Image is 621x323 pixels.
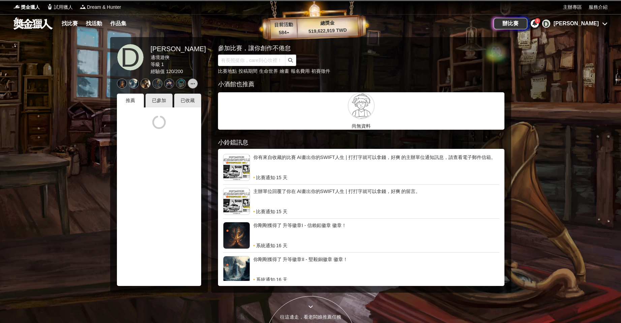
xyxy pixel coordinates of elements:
[223,188,499,215] a: 主辦單位回覆了你在 AI畫出你的SWIFT人生 | 打打字就可以拿錢，好爽 的留言。比賽通知·15 天
[218,55,285,66] input: 有長照挺你，care到心坎裡！青春出手，拍出照顧 影音徵件活動
[151,54,206,61] div: 邊境遊俠
[161,62,164,67] span: 1
[311,68,330,74] a: 初賽徵件
[59,19,81,28] a: 找比賽
[276,174,287,181] span: 15 天
[151,44,206,54] div: [PERSON_NAME]
[218,44,481,53] div: 參加比賽，讓你創作不倦怠
[80,3,86,10] img: Logo
[270,21,297,29] p: 目前活動
[297,19,358,28] p: 總獎金
[253,222,499,242] div: 你剛剛獲得了 升等徽章I - 信賴鉛徽章 徽章！
[270,29,298,37] p: 584 ▴
[117,44,144,71] a: D
[266,314,356,321] div: 往這邊走，看老闆娘推薦任務
[256,276,275,283] span: 系統通知
[223,222,499,249] a: 你剛剛獲得了 升等徽章I - 信賴鉛徽章 徽章！系統通知·16 天
[253,256,499,276] div: 你剛剛獲得了 升等徽章II - 堅毅銅徽章 徽章！
[218,68,237,74] a: 比賽地點
[87,4,121,11] span: Dream & Hunter
[107,19,129,28] a: 作品集
[83,19,105,28] a: 找活動
[256,174,275,181] span: 比賽通知
[146,94,173,107] div: 已參加
[275,174,276,181] span: ·
[253,188,499,208] div: 主辦單位回覆了你在 AI畫出你的SWIFT人生 | 打打字就可以拿錢，好爽 的留言。
[13,4,40,11] a: Logo獎金獵人
[276,276,287,283] span: 16 天
[589,4,608,11] a: 服務介紹
[151,62,160,67] span: 等級
[276,242,287,249] span: 16 天
[54,4,73,11] span: 試用獵人
[117,94,144,107] div: 推薦
[275,276,276,283] span: ·
[259,68,278,74] a: 生命世界
[223,256,499,283] a: 你剛剛獲得了 升等徽章II - 堅毅銅徽章 徽章！系統通知·16 天
[218,123,504,130] p: 尚無資料
[542,20,550,28] div: D
[239,68,257,74] a: 投稿期間
[256,242,275,249] span: 系統通知
[80,4,121,11] a: LogoDream & Hunter
[174,94,201,107] div: 已收藏
[223,154,499,181] a: 你有來自收藏的比賽 AI畫出你的SWIFT人生 | 打打字就可以拿錢，好爽 的主辦單位通知訊息，請查看電子郵件信箱。比賽通知·15 天
[166,69,183,74] span: 120 / 200
[13,3,20,10] img: Logo
[280,68,289,74] a: 繪畫
[151,69,165,74] span: 經驗值
[563,4,582,11] a: 主辦專區
[256,208,275,215] span: 比賽通知
[297,26,358,35] p: 519,622,919 TWD
[536,19,538,23] span: 9
[21,4,40,11] span: 獎金獵人
[218,80,504,89] div: 小酒館也推薦
[253,154,499,174] div: 你有來自收藏的比賽 AI畫出你的SWIFT人生 | 打打字就可以拿錢，好爽 的主辦單位通知訊息，請查看電子郵件信箱。
[218,138,504,147] div: 小鈴鐺訊息
[494,18,527,29] a: 辦比賽
[275,242,276,249] span: ·
[276,208,287,215] span: 15 天
[275,208,276,215] span: ·
[46,3,53,10] img: Logo
[554,20,599,28] div: [PERSON_NAME]
[46,4,73,11] a: Logo試用獵人
[291,68,310,74] a: 報名費用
